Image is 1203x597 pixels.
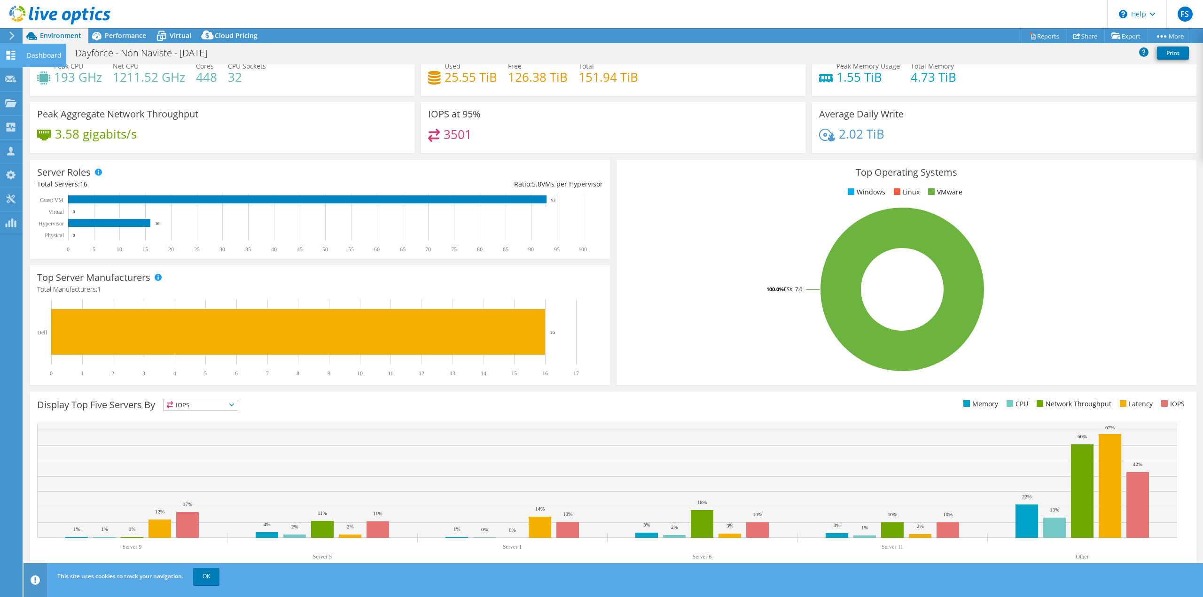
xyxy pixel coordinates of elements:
h3: Top Server Manufacturers [37,272,150,283]
text: 85 [503,246,508,253]
h4: 2.02 TiB [839,129,884,139]
text: 12 [419,370,424,377]
div: Total Servers: [37,179,320,189]
text: 2% [291,524,298,529]
span: Peak CPU [54,62,83,70]
text: 4 [173,370,176,377]
li: Memory [961,399,998,409]
text: 22% [1022,494,1031,499]
text: 5 [93,246,95,253]
h4: 3501 [444,129,472,140]
span: FS [1178,7,1193,22]
text: 10 [357,370,363,377]
text: 1% [129,526,136,532]
text: 93 [551,198,556,202]
text: 67% [1105,425,1115,430]
text: 16 [542,370,548,377]
h3: Peak Aggregate Network Throughput [37,109,198,119]
text: 10 [117,246,122,253]
a: Reports [1022,29,1067,43]
text: 95 [554,246,560,253]
span: Total Memory [911,62,954,70]
text: 35 [245,246,251,253]
a: OK [193,568,219,585]
h3: Top Operating Systems [624,167,1189,178]
text: 50 [322,246,328,253]
span: CPU Sockets [228,62,266,70]
text: 45 [297,246,303,253]
text: 5 [204,370,207,377]
text: 1% [453,526,461,532]
text: 0 [67,246,70,253]
text: 3% [834,522,841,528]
h4: 126.38 TiB [508,72,568,82]
h4: 3.58 gigabits/s [55,129,137,139]
li: CPU [1004,399,1028,409]
text: 11% [373,511,383,516]
span: IOPS [164,399,238,411]
text: 1% [73,526,80,532]
h4: 193 GHz [54,72,102,82]
text: 100 [578,246,587,253]
h4: 4.73 TiB [911,72,956,82]
text: 14% [535,506,545,512]
h1: Dayforce - Non Naviste - [DATE] [71,48,222,58]
text: 70 [425,246,431,253]
text: 18% [697,499,707,505]
text: 4% [264,521,271,527]
text: 10% [888,512,897,517]
text: 75 [451,246,457,253]
text: 16 [155,221,160,226]
text: Server 11 [882,543,903,550]
text: 25 [194,246,200,253]
text: 20 [168,246,174,253]
text: 12% [155,509,164,514]
li: Latency [1117,399,1153,409]
text: 13 [450,370,455,377]
text: Other [1076,553,1088,560]
text: 8 [297,370,299,377]
text: 0 [73,209,75,214]
text: Dell [37,329,47,336]
text: Physical [45,232,64,239]
span: Cloud Pricing [215,31,258,40]
span: Performance [105,31,146,40]
text: 11% [318,510,327,516]
h3: Server Roles [37,167,91,178]
tspan: 100.0% [766,286,784,293]
text: 3% [643,522,650,527]
text: 2 [111,370,114,377]
li: Windows [845,187,885,197]
text: 1 [81,370,84,377]
h4: 32 [228,72,266,82]
text: 10% [753,512,762,517]
text: 60% [1078,434,1087,439]
li: Linux [891,187,920,197]
text: 16 [550,329,555,335]
h3: Average Daily Write [819,109,904,119]
text: 15 [511,370,517,377]
text: 1% [101,526,108,532]
text: 2% [917,523,924,529]
text: 13% [1050,507,1059,512]
span: Virtual [170,31,191,40]
div: Dashboard [22,44,66,67]
text: 17% [183,501,192,507]
span: Used [445,62,461,70]
span: Free [508,62,522,70]
text: 80 [477,246,483,253]
text: 3 [142,370,145,377]
h4: 151.94 TiB [578,72,638,82]
text: 17 [573,370,579,377]
text: 0% [481,527,488,532]
text: Server 6 [693,553,711,560]
text: 2% [671,524,678,530]
a: Print [1157,47,1189,60]
text: Virtual [48,209,64,215]
text: 65 [400,246,406,253]
text: 55 [348,246,354,253]
span: 1 [97,285,101,294]
text: 90 [528,246,534,253]
span: 5.8 [532,179,541,188]
text: 30 [219,246,225,253]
